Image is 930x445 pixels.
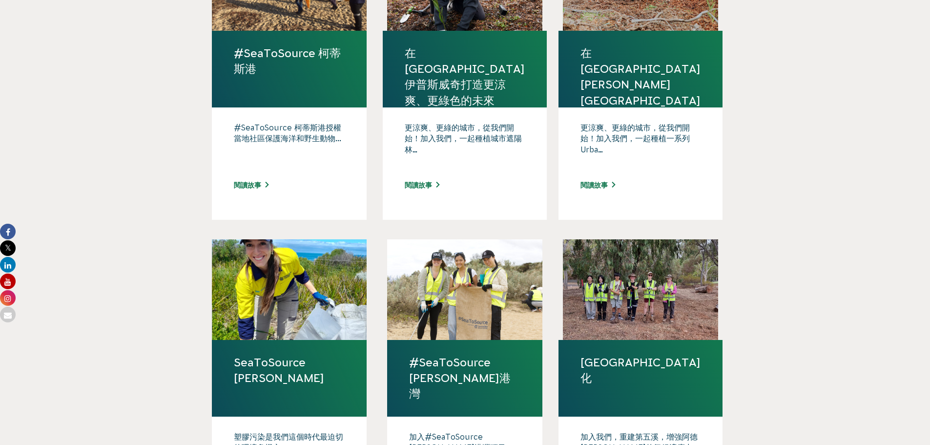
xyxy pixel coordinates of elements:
[580,45,701,140] a: 在[GEOGRAPHIC_DATA][PERSON_NAME][GEOGRAPHIC_DATA]打造更涼爽、更綠的未來
[580,356,701,384] font: [GEOGRAPHIC_DATA]化
[405,47,525,107] font: 在[GEOGRAPHIC_DATA]伊普斯威奇打造更涼爽、更綠色的未來
[234,123,341,143] font: #SeaToSource 柯蒂斯港授權當地社區保護海洋和野生動物...
[234,181,269,189] a: 閱讀故事
[405,181,432,189] font: 閱讀故事
[234,47,341,75] font: #SeaToSource 柯蒂斯港
[234,45,345,77] a: #SeaToSource 柯蒂斯港
[234,181,261,189] font: 閱讀故事
[405,45,525,108] a: 在[GEOGRAPHIC_DATA]伊普斯威奇打造更涼爽、更綠色的未來
[409,356,511,400] font: #SeaToSource [PERSON_NAME]港灣
[234,356,324,384] font: SeaToSource [PERSON_NAME]
[405,181,439,189] a: 閱讀故事
[580,181,615,189] a: 閱讀故事
[580,123,690,154] font: 更涼爽、更綠的城市，從我們開始！加入我們，一起種植一系列Urba…
[580,355,701,386] a: [GEOGRAPHIC_DATA]化
[409,355,520,402] a: #SeaToSource [PERSON_NAME]港灣
[405,123,522,154] font: 更涼爽、更綠的城市，從我們開始！加入我們，一起種植城市遮陽林…
[580,181,608,189] font: 閱讀故事
[580,47,701,138] font: 在[GEOGRAPHIC_DATA][PERSON_NAME][GEOGRAPHIC_DATA]打造更涼爽、更綠的未來
[234,355,345,386] a: SeaToSource [PERSON_NAME]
